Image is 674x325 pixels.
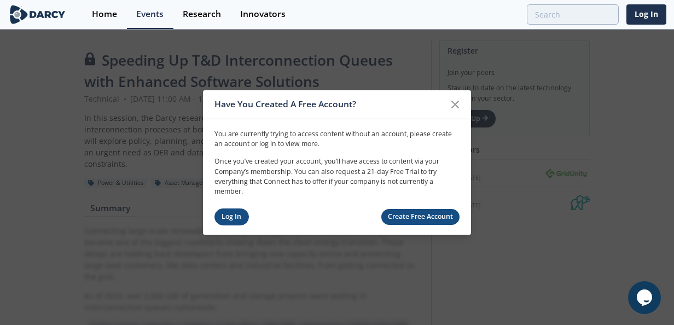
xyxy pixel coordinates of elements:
[381,209,460,225] a: Create Free Account
[214,156,460,197] p: Once you’ve created your account, you’ll have access to content via your Company’s membership. Yo...
[214,94,445,115] div: Have You Created A Free Account?
[527,4,619,25] input: Advanced Search
[626,4,666,25] a: Log In
[183,10,221,19] div: Research
[214,129,460,149] p: You are currently trying to access content without an account, please create an account or log in...
[214,208,249,225] a: Log In
[136,10,164,19] div: Events
[92,10,117,19] div: Home
[8,5,67,24] img: logo-wide.svg
[240,10,286,19] div: Innovators
[628,281,663,314] iframe: chat widget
